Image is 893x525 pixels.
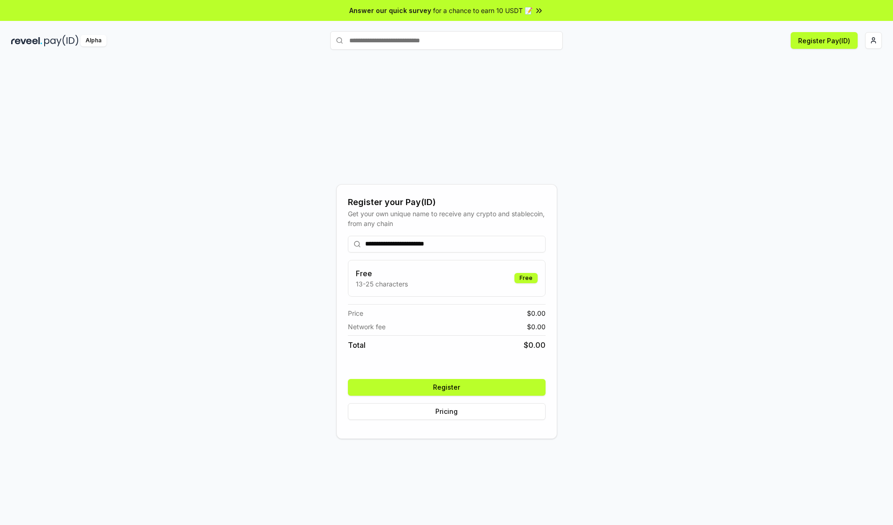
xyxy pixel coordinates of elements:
[524,339,546,351] span: $ 0.00
[44,35,79,47] img: pay_id
[348,322,386,332] span: Network fee
[514,273,538,283] div: Free
[348,209,546,228] div: Get your own unique name to receive any crypto and stablecoin, from any chain
[80,35,107,47] div: Alpha
[527,322,546,332] span: $ 0.00
[356,279,408,289] p: 13-25 characters
[348,339,366,351] span: Total
[348,403,546,420] button: Pricing
[348,196,546,209] div: Register your Pay(ID)
[527,308,546,318] span: $ 0.00
[356,268,408,279] h3: Free
[433,6,533,15] span: for a chance to earn 10 USDT 📝
[348,379,546,396] button: Register
[349,6,431,15] span: Answer our quick survey
[11,35,42,47] img: reveel_dark
[348,308,363,318] span: Price
[791,32,858,49] button: Register Pay(ID)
